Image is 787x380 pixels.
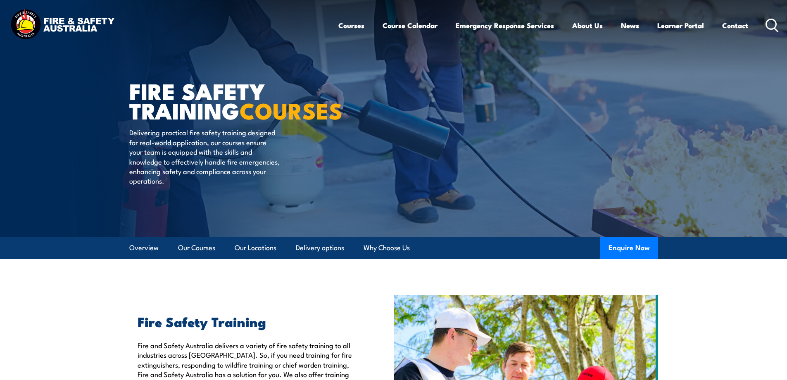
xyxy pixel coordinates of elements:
[722,14,748,36] a: Contact
[240,93,342,127] strong: COURSES
[657,14,704,36] a: Learner Portal
[572,14,603,36] a: About Us
[600,237,658,259] button: Enquire Now
[383,14,437,36] a: Course Calendar
[235,237,276,259] a: Our Locations
[338,14,364,36] a: Courses
[129,81,333,119] h1: FIRE SAFETY TRAINING
[178,237,215,259] a: Our Courses
[296,237,344,259] a: Delivery options
[129,127,280,185] p: Delivering practical fire safety training designed for real-world application, our courses ensure...
[138,315,356,327] h2: Fire Safety Training
[129,237,159,259] a: Overview
[456,14,554,36] a: Emergency Response Services
[364,237,410,259] a: Why Choose Us
[621,14,639,36] a: News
